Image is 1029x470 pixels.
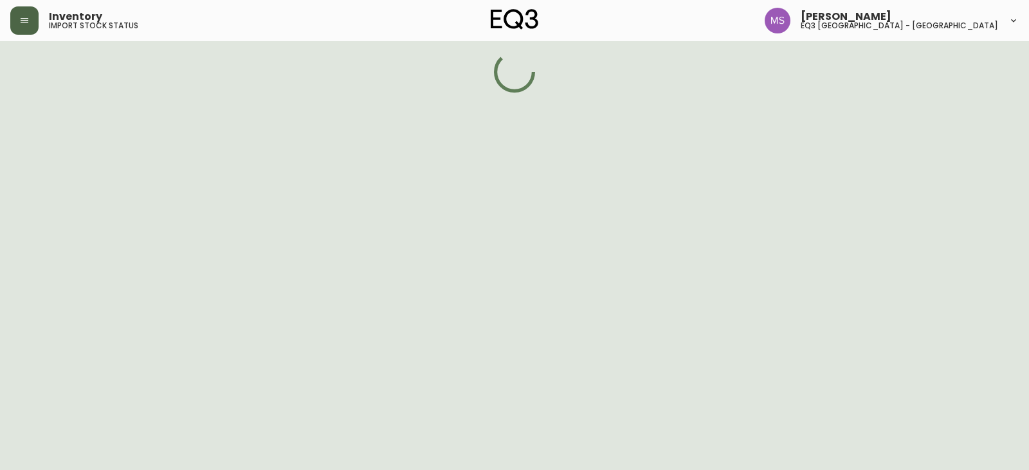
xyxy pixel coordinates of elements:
[801,22,998,30] h5: eq3 [GEOGRAPHIC_DATA] - [GEOGRAPHIC_DATA]
[765,8,790,33] img: 1b6e43211f6f3cc0b0729c9049b8e7af
[49,12,102,22] span: Inventory
[801,12,891,22] span: [PERSON_NAME]
[49,22,138,30] h5: import stock status
[491,9,538,30] img: logo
